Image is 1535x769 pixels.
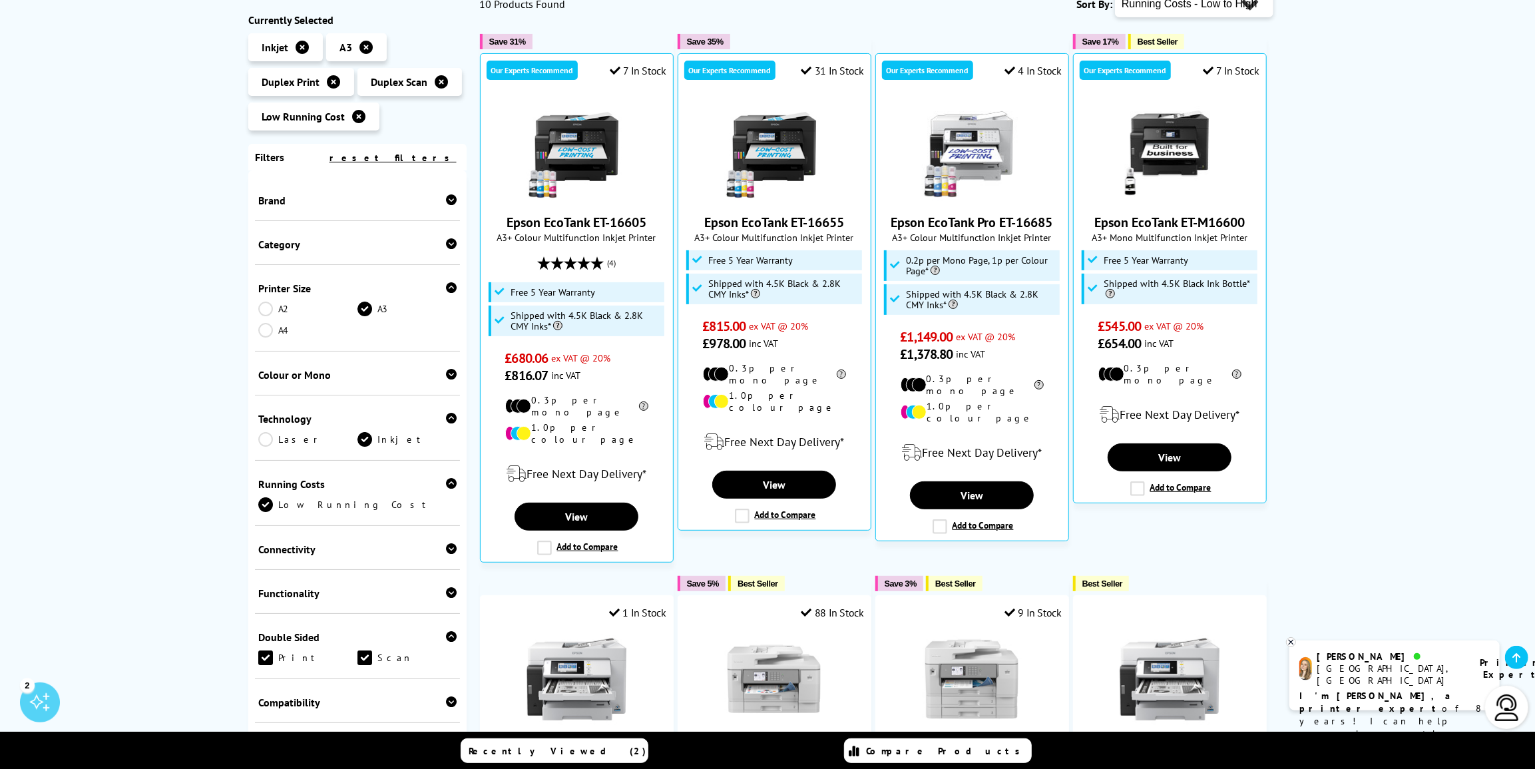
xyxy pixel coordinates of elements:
[882,61,973,80] div: Our Experts Recommend
[248,13,467,27] div: Currently Selected
[708,278,859,300] span: Shipped with 4.5K Black & 2.8K CMY Inks*
[1073,34,1126,49] button: Save 17%
[1094,214,1245,231] a: Epson EcoTank ET-M16600
[935,579,976,589] span: Best Seller
[20,678,35,692] div: 2
[1299,690,1490,753] p: of 8 years! I can help you choose the right product
[505,421,648,445] li: 1.0p per colour page
[922,101,1022,200] img: Epson EcoTank Pro ET-16685
[461,738,648,763] a: Recently Viewed (2)
[258,282,457,295] div: Printer Size
[551,369,580,382] span: inc VAT
[1120,190,1219,203] a: Epson EcoTank ET-M16600
[933,519,1014,534] label: Add to Compare
[678,34,730,49] button: Save 35%
[255,150,284,164] span: Filters
[724,718,824,732] a: Brother MFC-J6955DW
[883,231,1062,244] span: A3+ Colour Multifunction Inkjet Printer
[258,238,457,251] div: Category
[678,576,726,591] button: Save 5%
[738,579,778,589] span: Best Seller
[1004,64,1062,77] div: 4 In Stock
[511,310,661,332] span: Shipped with 4.5K Black & 2.8K CMY Inks*
[469,745,647,757] span: Recently Viewed (2)
[1098,335,1142,352] span: £654.00
[1494,694,1520,721] img: user-headset-light.svg
[704,214,844,231] a: Epson EcoTank ET-16655
[262,75,320,89] span: Duplex Print
[1299,657,1312,680] img: amy-livechat.png
[258,650,357,665] a: Print
[703,318,746,335] span: £815.00
[258,696,457,709] div: Compatibility
[258,497,457,512] a: Low Running Cost
[1073,576,1130,591] button: Best Seller
[258,477,457,491] div: Running Costs
[527,190,626,203] a: Epson EcoTank ET-16605
[922,629,1022,729] img: Brother MFC-J6957DW
[258,432,357,447] a: Laser
[262,41,288,54] span: Inkjet
[1120,101,1219,200] img: Epson EcoTank ET-M16600
[357,432,457,447] a: Inkjet
[609,606,666,619] div: 1 In Stock
[258,631,457,644] div: Double Sided
[607,250,616,276] span: (4)
[610,64,666,77] div: 7 In Stock
[956,330,1015,343] span: ex VAT @ 20%
[1317,650,1463,662] div: [PERSON_NAME]
[1144,320,1204,332] span: ex VAT @ 20%
[371,75,427,89] span: Duplex Scan
[926,576,983,591] button: Best Seller
[801,64,863,77] div: 31 In Stock
[357,650,457,665] a: Scan
[1080,396,1259,433] div: modal_delivery
[1082,579,1123,589] span: Best Seller
[258,587,457,600] div: Functionality
[724,629,824,729] img: Brother MFC-J6955DW
[480,34,533,49] button: Save 31%
[505,367,548,384] span: £816.07
[901,346,953,363] span: £1,378.80
[1082,37,1119,47] span: Save 17%
[728,576,785,591] button: Best Seller
[507,214,646,231] a: Epson EcoTank ET-16605
[258,302,357,316] a: A2
[910,481,1034,509] a: View
[1080,61,1171,80] div: Our Experts Recommend
[891,214,1053,231] a: Epson EcoTank Pro ET-16685
[703,362,846,386] li: 0.3p per mono page
[922,190,1022,203] a: Epson EcoTank Pro ET-16685
[258,543,457,556] div: Connectivity
[687,579,719,589] span: Save 5%
[1317,662,1463,686] div: [GEOGRAPHIC_DATA], [GEOGRAPHIC_DATA]
[489,37,526,47] span: Save 31%
[511,287,595,298] span: Free 5 Year Warranty
[844,738,1032,763] a: Compare Products
[735,509,816,523] label: Add to Compare
[922,718,1022,732] a: Brother MFC-J6957DW
[703,389,846,413] li: 1.0p per colour page
[262,110,345,123] span: Low Running Cost
[1120,629,1219,729] img: Epson EcoTank Pro ET-M16680
[1098,318,1142,335] span: £545.00
[875,576,923,591] button: Save 3%
[1138,37,1178,47] span: Best Seller
[685,231,864,244] span: A3+ Colour Multifunction Inkjet Printer
[906,289,1056,310] span: Shipped with 4.5K Black & 2.8K CMY Inks*
[1004,606,1062,619] div: 9 In Stock
[685,423,864,461] div: modal_delivery
[258,412,457,425] div: Technology
[339,41,352,54] span: A3
[1080,231,1259,244] span: A3+ Mono Multifunction Inkjet Printer
[1144,337,1174,350] span: inc VAT
[527,718,626,732] a: Epson EcoTank Pro ET-M16685
[712,471,836,499] a: View
[551,352,610,364] span: ex VAT @ 20%
[357,302,457,316] a: A3
[866,745,1027,757] span: Compare Products
[487,231,666,244] span: A3+ Colour Multifunction Inkjet Printer
[1098,362,1241,386] li: 0.3p per mono page
[749,320,808,332] span: ex VAT @ 20%
[901,373,1044,397] li: 0.3p per mono page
